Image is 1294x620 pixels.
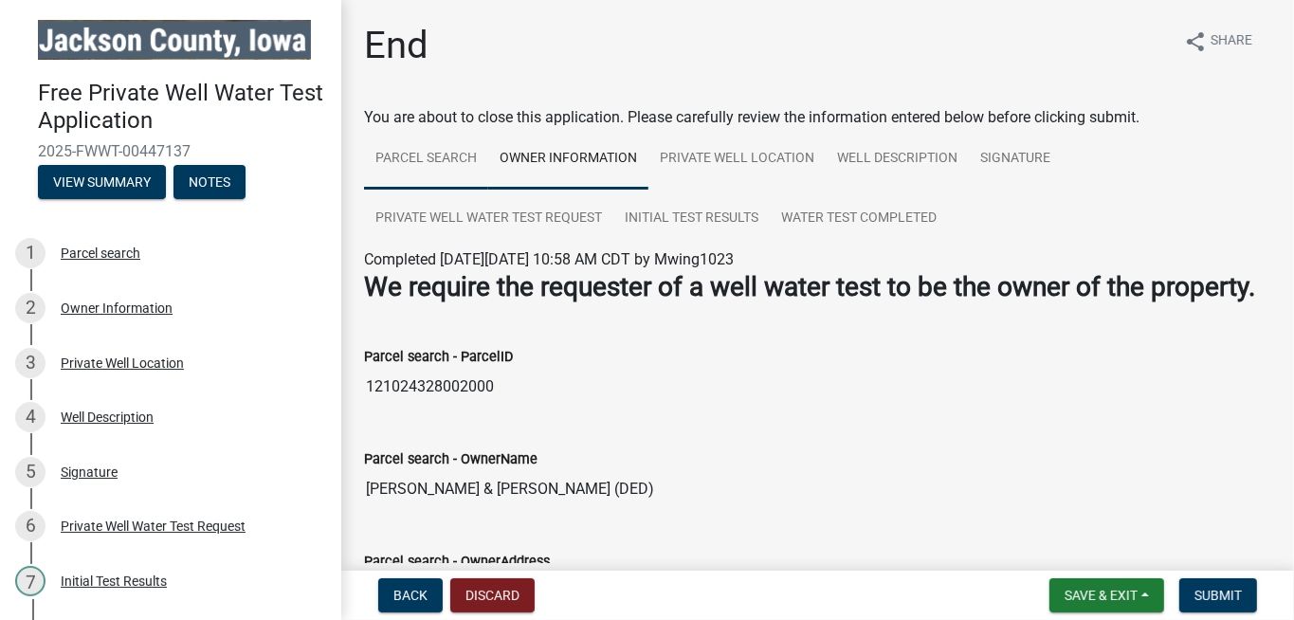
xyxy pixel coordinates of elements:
[173,165,246,199] button: Notes
[393,588,428,603] span: Back
[770,189,948,249] a: Water Test Completed
[61,410,154,424] div: Well Description
[61,246,140,260] div: Parcel search
[1169,23,1267,60] button: shareShare
[61,574,167,588] div: Initial Test Results
[364,453,538,466] label: Parcel search - OwnerName
[38,80,326,135] h4: Free Private Well Water Test Application
[15,511,46,541] div: 6
[15,348,46,378] div: 3
[826,129,969,190] a: Well Description
[488,129,648,190] a: Owner Information
[364,129,488,190] a: Parcel search
[378,578,443,612] button: Back
[364,23,428,68] h1: End
[173,175,246,191] wm-modal-confirm: Notes
[1194,588,1242,603] span: Submit
[969,129,1062,190] a: Signature
[15,238,46,268] div: 1
[15,293,46,323] div: 2
[364,351,513,364] label: Parcel search - ParcelID
[38,20,311,60] img: Jackson County, Iowa
[38,142,303,160] span: 2025-FWWT-00447137
[61,520,246,533] div: Private Well Water Test Request
[1179,578,1257,612] button: Submit
[15,566,46,596] div: 7
[61,356,184,370] div: Private Well Location
[38,175,166,191] wm-modal-confirm: Summary
[450,578,535,612] button: Discard
[364,271,1255,302] strong: We require the requester of a well water test to be the owner of the property.
[15,402,46,432] div: 4
[364,556,550,569] label: Parcel search - OwnerAddress
[38,165,166,199] button: View Summary
[613,189,770,249] a: Initial Test Results
[648,129,826,190] a: Private Well Location
[61,301,173,315] div: Owner Information
[1211,30,1252,53] span: Share
[15,457,46,487] div: 5
[61,465,118,479] div: Signature
[1065,588,1138,603] span: Save & Exit
[1049,578,1164,612] button: Save & Exit
[364,250,734,268] span: Completed [DATE][DATE] 10:58 AM CDT by Mwing1023
[1184,30,1207,53] i: share
[364,189,613,249] a: Private Well Water Test Request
